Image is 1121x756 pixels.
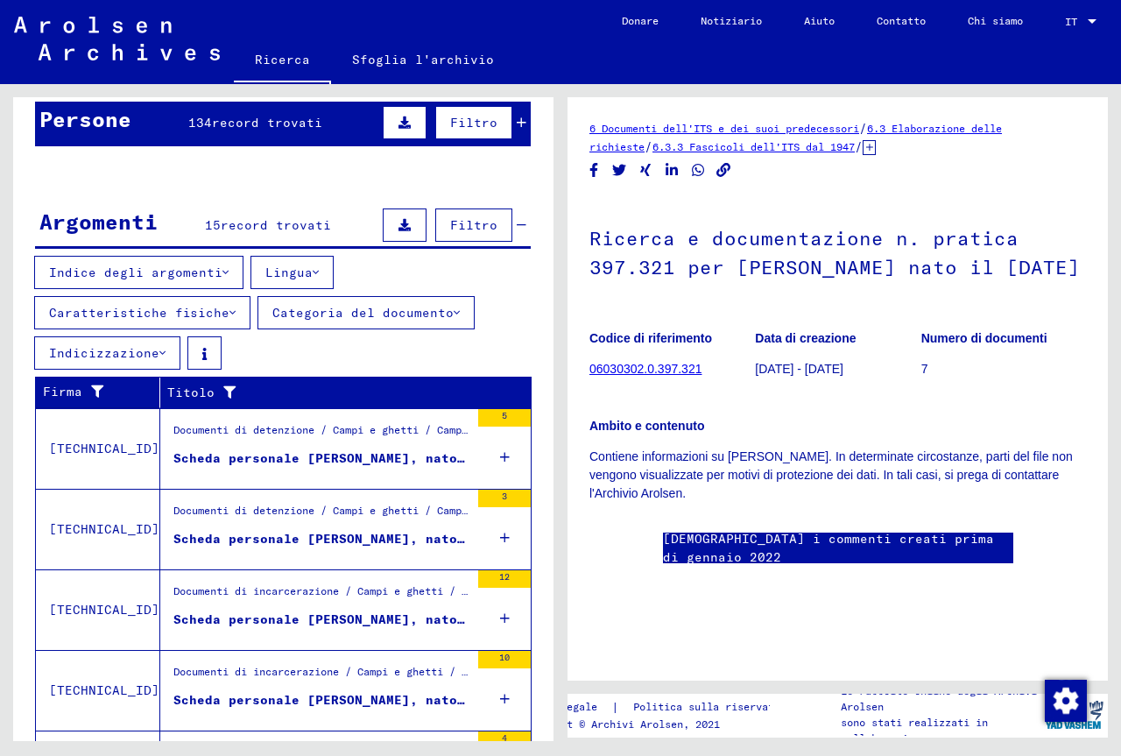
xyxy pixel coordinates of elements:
button: Lingua [250,256,334,289]
div: Titolo [167,378,514,406]
a: 06030302.0.397.321 [589,362,702,376]
button: Condividi su Facebook [585,159,603,181]
button: Indicizzazione [34,336,180,370]
font: Indicizzazione [49,345,159,361]
button: Filtro [435,106,512,139]
font: / [855,138,863,154]
font: record trovati [212,115,322,131]
font: / [859,120,867,136]
font: Chi siamo [968,14,1023,27]
font: Politica sulla riservatezza [633,700,799,713]
font: Ambito e contenuto [589,419,704,433]
font: Titolo [167,385,215,400]
img: Arolsen_neg.svg [14,17,220,60]
button: Condividi su Twitter [610,159,629,181]
font: Caratteristiche fisiche [49,305,229,321]
font: Codice di riferimento [589,331,712,345]
button: Categoria del documento [257,296,475,329]
button: Condividi su Xing [637,159,655,181]
button: Condividi su LinkedIn [663,159,681,181]
font: Contatto [877,14,926,27]
font: Scheda personale [PERSON_NAME], nato il 13-dic-1925 [173,531,575,547]
font: Numero di documenti [921,331,1047,345]
font: Categoria del documento [272,305,454,321]
a: Sfoglia l'archivio [331,39,515,81]
font: Ricerca e documentazione n. pratica 397.321 per [PERSON_NAME] nato il [DATE] [589,226,1080,279]
img: Modifica consenso [1045,680,1087,722]
font: Data di creazione [755,331,856,345]
font: Scheda personale [PERSON_NAME], nato il 9-lug-1913 [173,692,568,708]
div: Modifica consenso [1044,679,1086,721]
a: Ricerca [234,39,331,84]
font: Persone [39,106,131,132]
a: 6 Documenti dell'ITS e dei suoi predecessori [589,122,859,135]
font: Lingua [265,265,313,280]
a: Politica sulla riservatezza [619,698,820,717]
button: Filtro [435,208,512,242]
button: Condividi su WhatsApp [689,159,708,181]
button: Caratteristiche fisiche [34,296,250,329]
font: Notiziario [701,14,762,27]
font: Copyright © Archivi Arolsen, 2021 [518,717,720,731]
font: Aiuto [804,14,835,27]
img: yv_logo.png [1041,693,1107,737]
font: 7 [921,362,928,376]
font: Filtro [450,217,497,233]
div: Firma [43,378,164,406]
font: Ricerca [255,52,310,67]
font: / [645,138,652,154]
font: sono stati realizzati in collaborazione con [841,716,988,745]
font: | [611,699,619,715]
font: 134 [188,115,212,131]
font: Scheda personale [PERSON_NAME], nato l'[DATE] [173,450,528,466]
font: Sfoglia l'archivio [352,52,494,67]
font: Contiene informazioni su [PERSON_NAME]. In determinate circostanze, parti del file non vengono vi... [589,449,1073,500]
font: Scheda personale [PERSON_NAME], nato il [DATE] [173,611,536,627]
font: IT [1065,15,1077,28]
font: [DATE] - [DATE] [755,362,843,376]
font: Donare [622,14,659,27]
button: Indice degli argomenti [34,256,243,289]
font: Firma [43,384,82,399]
a: 6.3.3 Fascicoli dell'ITS dal 1947 [652,140,855,153]
font: Filtro [450,115,497,131]
font: [DEMOGRAPHIC_DATA] i commenti creati prima di gennaio 2022 [663,531,994,565]
font: Indice degli argomenti [49,265,222,280]
button: Copia il collegamento [715,159,733,181]
a: [DEMOGRAPHIC_DATA] i commenti creati prima di gennaio 2022 [663,530,1013,567]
